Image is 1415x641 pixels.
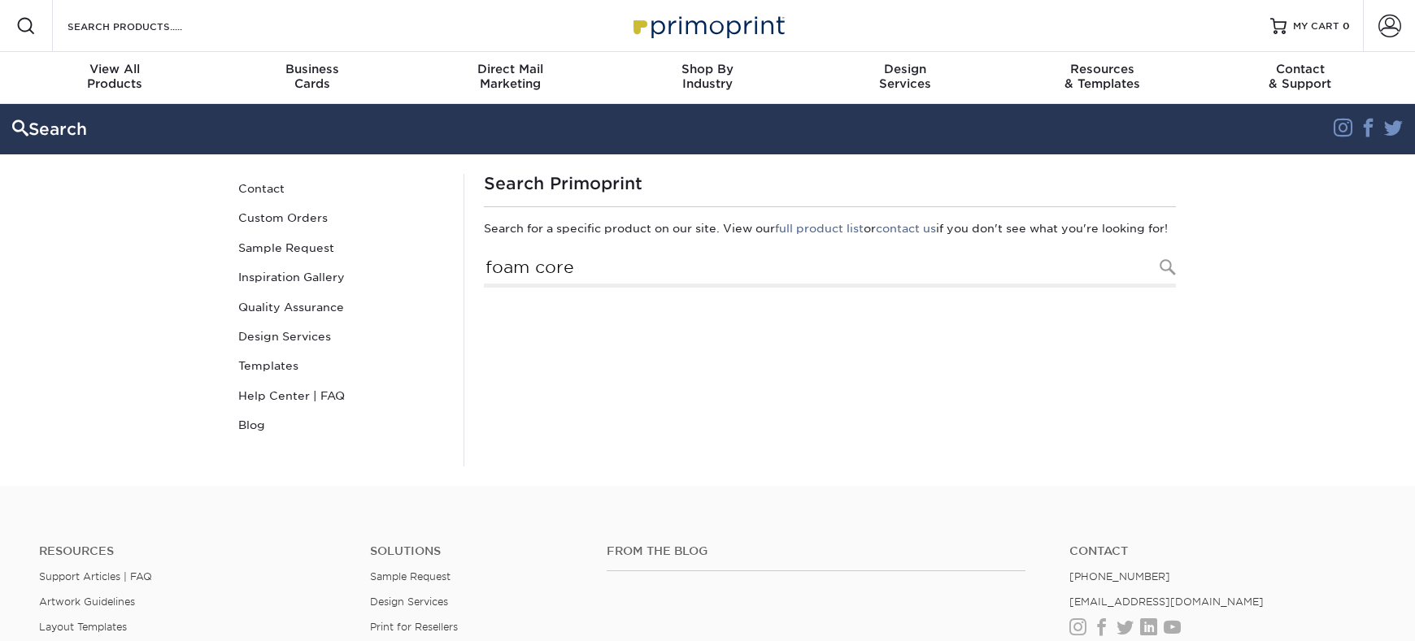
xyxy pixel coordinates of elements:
h4: Solutions [370,544,582,558]
a: DesignServices [806,52,1004,104]
a: Resources& Templates [1004,52,1201,104]
a: Design Services [370,596,448,608]
span: Contact [1201,62,1399,76]
div: Marketing [411,62,609,91]
a: Contact& Support [1201,52,1399,104]
span: Resources [1004,62,1201,76]
span: Direct Mail [411,62,609,76]
a: Sample Request [370,570,451,583]
a: Templates [232,351,451,380]
div: Industry [609,62,807,91]
a: Sample Request [232,233,451,262]
a: Contact [1069,544,1376,558]
div: & Templates [1004,62,1201,91]
div: Products [16,62,214,91]
a: [PHONE_NUMBER] [1069,570,1170,583]
h4: Resources [39,544,346,558]
input: SEARCH PRODUCTS..... [66,16,224,36]
a: View AllProducts [16,52,214,104]
span: View All [16,62,214,76]
div: Services [806,62,1004,91]
a: Inspiration Gallery [232,262,451,292]
a: Shop ByIndustry [609,52,807,104]
a: Quality Assurance [232,292,451,322]
a: Print for Resellers [370,621,458,633]
a: Support Articles | FAQ [39,570,152,583]
div: Cards [214,62,411,91]
a: Contact [232,174,451,203]
img: Primoprint [626,8,789,43]
span: Business [214,62,411,76]
a: Help Center | FAQ [232,381,451,410]
div: & Support [1201,62,1399,91]
a: Design Services [232,322,451,351]
h4: From the Blog [607,544,1026,558]
a: Direct MailMarketing [411,52,609,104]
span: 0 [1343,20,1350,32]
a: Blog [232,410,451,440]
span: MY CART [1293,19,1339,33]
a: Layout Templates [39,621,127,633]
span: Shop By [609,62,807,76]
a: Custom Orders [232,203,451,232]
a: full product list [775,222,864,235]
h1: Search Primoprint [484,174,1176,193]
a: Artwork Guidelines [39,596,135,608]
p: Search for a specific product on our site. View our or if you don't see what you're looking for! [484,220,1176,236]
a: BusinessCards [214,52,411,104]
a: contact us [876,222,936,235]
span: Design [806,62,1004,76]
a: [EMAIL_ADDRESS][DOMAIN_NAME] [1069,596,1264,608]
input: Search Products... [484,250,1176,288]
